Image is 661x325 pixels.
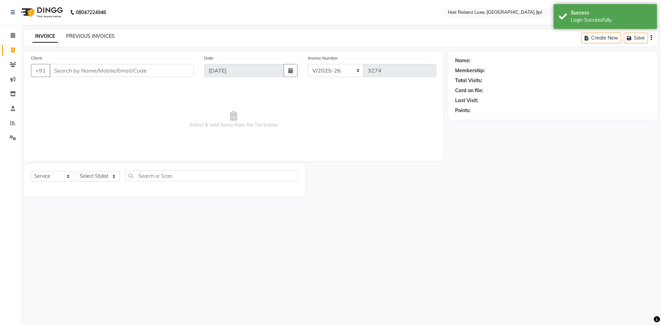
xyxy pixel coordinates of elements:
div: Card on file: [455,87,483,94]
div: Login Successfully. [571,17,652,24]
button: Save [624,33,648,43]
button: Create New [581,33,621,43]
span: Select & add items from the list below [31,85,436,154]
a: PREVIOUS INVOICES [66,33,115,39]
label: Client [31,55,42,61]
div: Membership: [455,67,485,74]
button: +91 [31,64,50,77]
label: Date [204,55,213,61]
input: Search by Name/Mobile/Email/Code [50,64,194,77]
input: Search or Scan [125,171,298,181]
div: Last Visit: [455,97,478,104]
div: Name: [455,57,471,64]
img: logo [18,3,65,22]
div: Points: [455,107,471,114]
div: Success [571,9,652,17]
div: Total Visits: [455,77,482,84]
b: 08047224946 [76,3,106,22]
a: INVOICE [32,30,58,43]
label: Invoice Number [308,55,338,61]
